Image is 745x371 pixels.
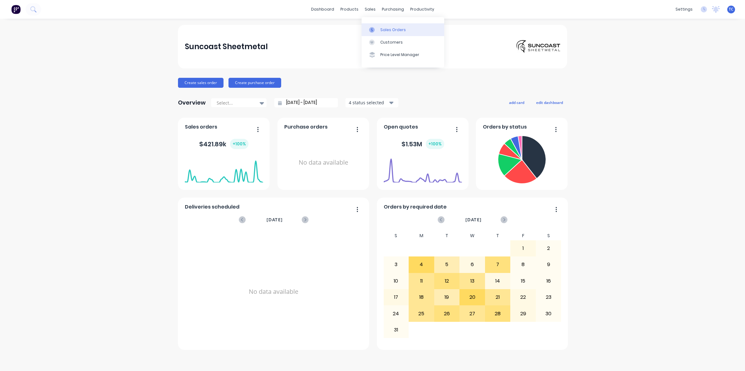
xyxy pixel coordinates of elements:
span: Purchase orders [284,123,328,131]
div: 22 [511,289,536,305]
div: settings [672,5,696,14]
div: purchasing [379,5,407,14]
span: [DATE] [465,216,482,223]
span: Sales orders [185,123,217,131]
div: S [536,231,561,240]
div: Sales Orders [380,27,406,33]
div: 12 [435,273,459,289]
div: T [434,231,460,240]
button: add card [505,98,528,106]
div: $ 1.53M [401,139,444,149]
div: 15 [511,273,536,289]
span: Orders by status [483,123,527,131]
div: sales [362,5,379,14]
a: dashboard [308,5,337,14]
div: 4 [409,257,434,272]
div: 14 [485,273,510,289]
img: Factory [11,5,21,14]
a: Sales Orders [362,23,444,36]
div: + 100 % [426,139,444,149]
div: 4 status selected [349,99,388,106]
div: 7 [485,257,510,272]
button: edit dashboard [532,98,567,106]
div: 10 [384,273,409,289]
div: 9 [536,257,561,272]
div: 30 [536,306,561,321]
div: 8 [511,257,536,272]
div: 21 [485,289,510,305]
button: Create purchase order [228,78,281,88]
div: 5 [435,257,459,272]
span: Open quotes [384,123,418,131]
div: F [510,231,536,240]
div: 6 [460,257,485,272]
div: productivity [407,5,437,14]
div: 26 [435,306,459,321]
div: 19 [435,289,459,305]
div: products [337,5,362,14]
div: T [485,231,511,240]
div: Price Level Manager [380,52,419,58]
div: Overview [178,96,206,109]
div: 2 [536,241,561,256]
div: 31 [384,322,409,338]
div: 25 [409,306,434,321]
div: 18 [409,289,434,305]
div: $ 421.89k [199,139,248,149]
div: No data available [185,231,363,352]
img: Suncoast Sheetmetal [517,40,560,53]
button: Create sales order [178,78,223,88]
div: 24 [384,306,409,321]
div: Suncoast Sheetmetal [185,40,268,53]
div: 13 [460,273,485,289]
button: 4 status selected [345,98,398,107]
div: W [459,231,485,240]
div: 17 [384,289,409,305]
div: 23 [536,289,561,305]
div: 28 [485,306,510,321]
div: S [383,231,409,240]
span: TC [729,7,733,12]
a: Customers [362,36,444,49]
div: 20 [460,289,485,305]
span: [DATE] [267,216,283,223]
div: 16 [536,273,561,289]
div: 29 [511,306,536,321]
div: 11 [409,273,434,289]
div: Customers [380,40,403,45]
div: 27 [460,306,485,321]
div: No data available [284,133,363,192]
div: M [409,231,434,240]
a: Price Level Manager [362,49,444,61]
div: 1 [511,241,536,256]
div: 3 [384,257,409,272]
div: + 100 % [230,139,248,149]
